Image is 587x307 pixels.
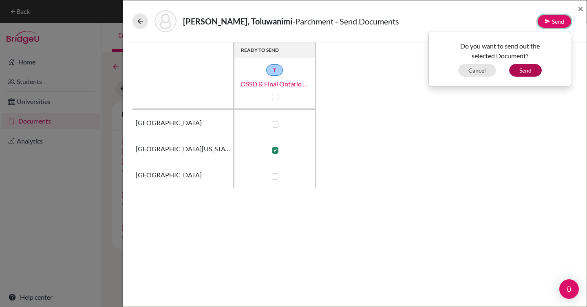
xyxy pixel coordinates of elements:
button: Send [509,64,542,77]
button: Cancel [458,64,496,77]
a: OSSD & Final Ontario Transcript [234,79,316,89]
span: - Parchment - Send Documents [292,16,399,26]
th: READY TO SEND [234,42,316,58]
div: Send [428,31,571,87]
a: T [266,64,283,76]
span: [GEOGRAPHIC_DATA][US_STATE] at [GEOGRAPHIC_DATA] [136,144,230,154]
strong: [PERSON_NAME], Toluwanimi [183,16,292,26]
span: [GEOGRAPHIC_DATA] [136,118,202,128]
button: Send [538,15,571,28]
p: Do you want to send out the selected Document? [435,41,565,61]
span: [GEOGRAPHIC_DATA] [136,170,202,180]
div: Open Intercom Messenger [559,279,579,299]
